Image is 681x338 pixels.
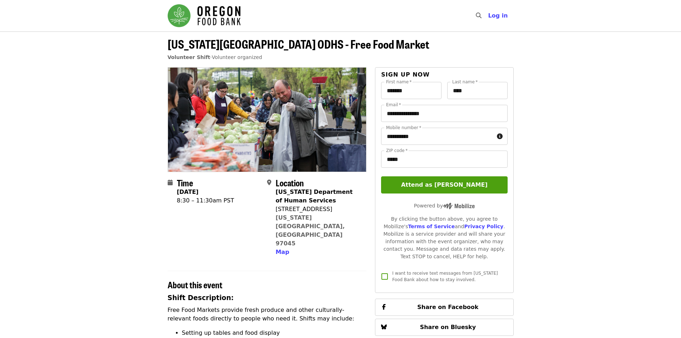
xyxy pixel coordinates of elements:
[381,105,507,122] input: Email
[267,179,271,186] i: map-marker-alt icon
[168,54,211,60] a: Volunteer Shift
[488,12,508,19] span: Log in
[375,319,513,336] button: Share on Bluesky
[381,82,441,99] input: First name
[276,205,361,214] div: [STREET_ADDRESS]
[408,224,455,229] a: Terms of Service
[276,188,352,204] strong: [US_STATE] Department of Human Services
[182,329,367,337] li: Setting up tables and food display
[381,128,494,145] input: Mobile number
[168,278,222,291] span: About this event
[168,293,367,303] h3: Shift Description:
[177,176,193,189] span: Time
[381,151,507,168] input: ZIP code
[212,54,262,60] span: Volunteer organized
[392,271,498,282] span: I want to receive text messages from [US_STATE] Food Bank about how to stay involved.
[276,248,289,256] button: Map
[482,9,513,23] button: Log in
[497,133,503,140] i: circle-info icon
[168,54,262,60] span: ·
[443,203,475,209] img: Powered by Mobilize
[168,35,429,52] span: [US_STATE][GEOGRAPHIC_DATA] ODHS - Free Food Market
[276,214,345,247] a: [US_STATE][GEOGRAPHIC_DATA], [GEOGRAPHIC_DATA] 97045
[168,68,366,171] img: Oregon City ODHS - Free Food Market organized by Oregon Food Bank
[414,203,475,209] span: Powered by
[420,324,476,330] span: Share on Bluesky
[417,304,478,310] span: Share on Facebook
[386,103,401,107] label: Email
[276,176,304,189] span: Location
[276,249,289,255] span: Map
[386,126,421,130] label: Mobile number
[447,82,508,99] input: Last name
[486,7,492,24] input: Search
[168,179,173,186] i: calendar icon
[177,196,234,205] div: 8:30 – 11:30am PST
[452,80,478,84] label: Last name
[381,215,507,260] div: By clicking the button above, you agree to Mobilize's and . Mobilize is a service provider and wi...
[464,224,503,229] a: Privacy Policy
[386,80,412,84] label: First name
[375,299,513,316] button: Share on Facebook
[177,188,199,195] strong: [DATE]
[476,12,482,19] i: search icon
[386,148,408,153] label: ZIP code
[381,71,430,78] span: Sign up now
[381,176,507,194] button: Attend as [PERSON_NAME]
[168,4,241,27] img: Oregon Food Bank - Home
[168,306,367,323] p: Free Food Markets provide fresh produce and other culturally-relevant foods directly to people wh...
